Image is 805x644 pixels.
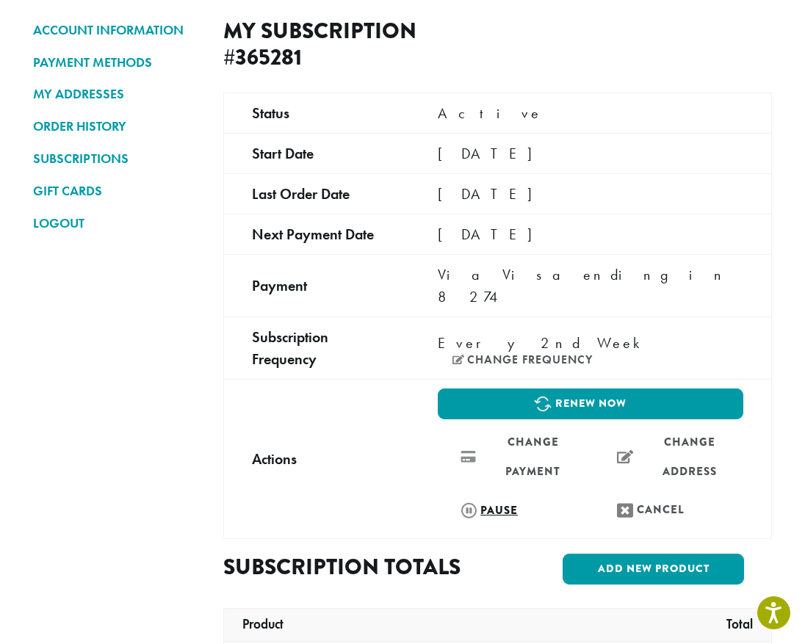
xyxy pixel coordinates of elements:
td: [DATE] [410,214,771,254]
span: Every 2nd Week [438,332,648,354]
a: MY ADDRESSES [33,82,201,106]
td: [DATE] [410,173,771,214]
a: Cancel [594,494,743,526]
a: Pause [438,494,587,526]
a: SUBSCRIPTIONS [33,146,201,171]
a: Change address [594,427,743,487]
td: Status [224,93,411,133]
h2: My Subscription #365281 [223,18,487,70]
a: ORDER HISTORY [33,114,201,139]
td: Next payment date [224,214,411,254]
td: Start date [224,133,411,173]
a: Change frequency [452,354,593,366]
td: Subscription Frequency [224,316,411,379]
th: Product [228,609,291,641]
td: Last order date [224,173,411,214]
a: LOGOUT [33,211,201,236]
span: Via Visa ending in 8274 [438,265,731,306]
a: Renew now [438,388,743,419]
a: GIFT CARDS [33,178,201,203]
td: Payment [224,254,411,316]
td: [DATE] [410,133,771,173]
a: Change payment [438,427,587,487]
a: ACCOUNT INFORMATION [33,18,201,43]
td: Actions [224,379,411,538]
th: Total [719,609,768,641]
a: Add new product [563,554,744,585]
a: PAYMENT METHODS [33,50,201,75]
h2: Subscription totals [223,554,487,580]
td: Active [410,93,771,133]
